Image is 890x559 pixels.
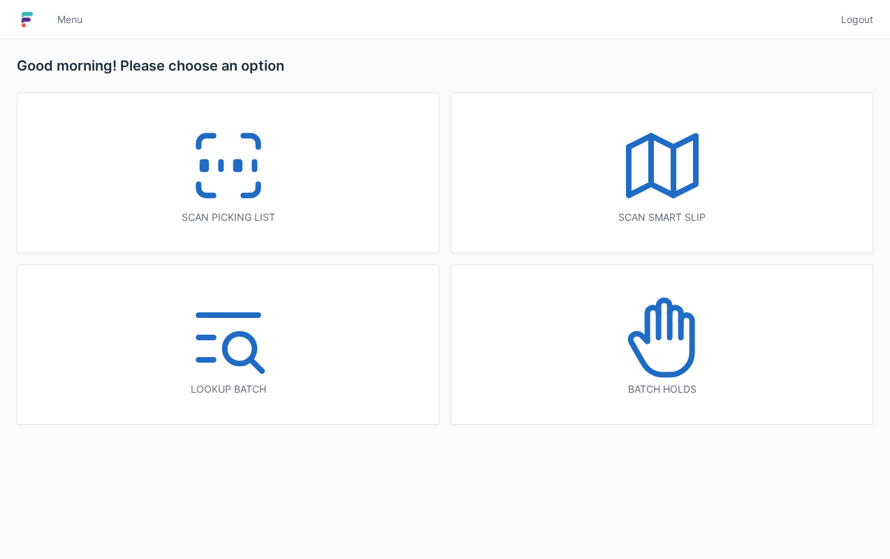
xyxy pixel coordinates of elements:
[479,210,845,224] div: Scan smart slip
[833,7,873,32] a: Logout
[17,56,873,75] h2: Good morning! Please choose an option
[841,13,873,27] span: Logout
[17,92,439,253] a: Scan picking list
[49,7,91,32] a: Menu
[57,13,82,27] span: Menu
[45,210,411,224] div: Scan picking list
[17,264,439,425] a: Lookup batch
[17,8,38,31] img: logo-small.jpg
[451,264,873,425] a: Batch holds
[451,92,873,253] a: Scan smart slip
[479,382,845,396] div: Batch holds
[45,382,411,396] div: Lookup batch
